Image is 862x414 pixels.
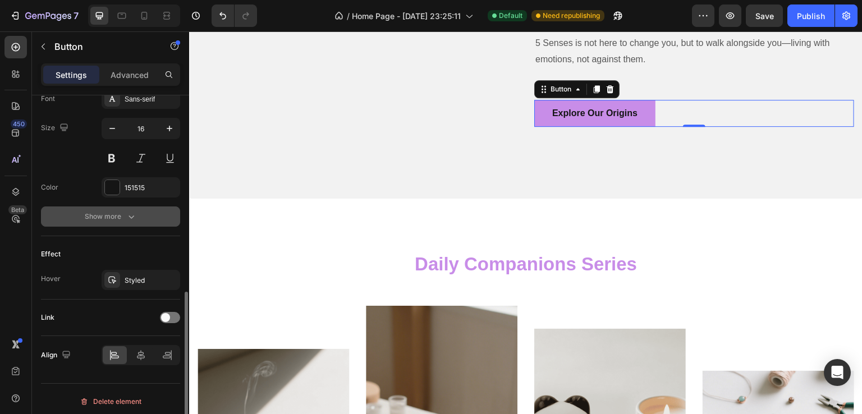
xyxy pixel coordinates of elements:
span: Need republishing [543,11,600,21]
div: Beta [8,205,27,214]
button: <p>Explore Our Origins</p> [345,68,466,95]
div: Button [359,53,384,63]
button: Show more [41,206,180,227]
div: Hover [41,274,61,284]
p: Button [54,40,150,53]
div: Delete element [80,395,141,408]
button: Save [746,4,783,27]
div: 151515 [125,183,177,193]
div: Size [41,121,71,136]
div: Sans-serif [125,94,177,104]
div: Effect [41,249,61,259]
span: / [347,10,350,22]
div: Align [41,348,73,363]
button: 7 [4,4,84,27]
div: Link [41,312,54,323]
div: Open Intercom Messenger [824,359,851,386]
div: Undo/Redo [212,4,257,27]
p: Advanced [111,69,149,81]
iframe: Design area [189,31,862,414]
span: Save [755,11,774,21]
span: Home Page - [DATE] 23:25:11 [352,10,461,22]
strong: Daily Companions Series [226,222,448,243]
div: Styled [125,275,177,286]
p: Settings [56,69,87,81]
span: Default [499,11,522,21]
div: 450 [11,119,27,128]
div: Publish [797,10,825,22]
p: 7 [74,9,79,22]
p: Explore Our Origins [363,75,448,89]
div: Color [41,182,58,192]
button: Publish [787,4,835,27]
div: Show more [85,211,137,222]
button: Delete element [41,393,180,411]
div: Font [41,94,55,104]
